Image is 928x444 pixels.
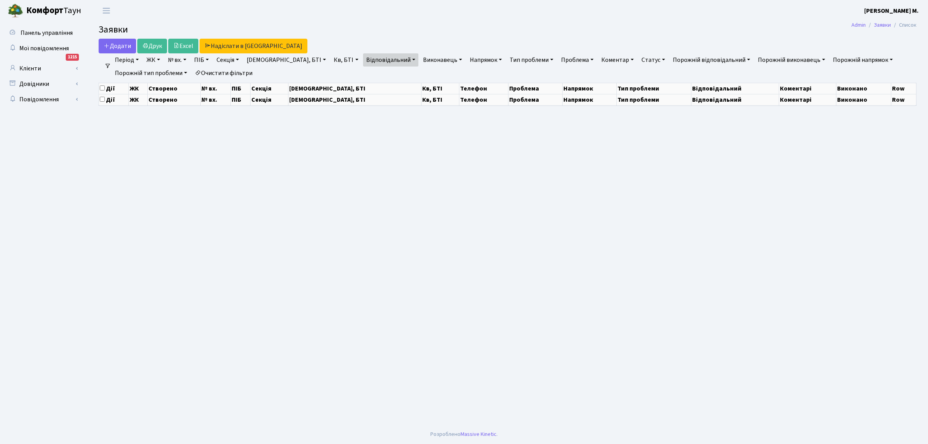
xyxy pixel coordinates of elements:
th: Створено [148,94,200,105]
a: Admin [851,21,866,29]
th: Тип проблеми [617,83,691,94]
th: Телефон [459,94,508,105]
a: ПІБ [191,53,212,67]
a: Друк [137,39,167,53]
th: Row [891,94,916,105]
button: Переключити навігацію [97,4,116,17]
span: Мої повідомлення [19,44,69,53]
a: Порожній відповідальний [670,53,753,67]
th: [DEMOGRAPHIC_DATA], БТІ [288,94,421,105]
a: Напрямок [467,53,505,67]
th: Виконано [836,83,891,94]
a: Панель управління [4,25,81,41]
li: Список [891,21,916,29]
span: Таун [26,4,81,17]
th: Напрямок [563,83,617,94]
nav: breadcrumb [840,17,928,33]
span: Заявки [99,23,128,36]
span: Додати [104,42,131,50]
a: Порожній виконавець [755,53,828,67]
a: Відповідальний [363,53,418,67]
a: Клієнти [4,61,81,76]
th: Тип проблеми [617,94,691,105]
th: Кв, БТІ [421,94,459,105]
th: Коментарі [779,83,836,94]
th: ЖК [128,94,147,105]
th: Телефон [459,83,508,94]
a: Кв, БТІ [331,53,361,67]
img: logo.png [8,3,23,19]
a: Заявки [874,21,891,29]
a: Довідники [4,76,81,92]
a: Повідомлення [4,92,81,107]
a: [PERSON_NAME] М. [864,6,919,15]
a: Коментар [598,53,637,67]
a: ЖК [143,53,163,67]
th: Дії [99,83,129,94]
th: Проблема [508,83,563,94]
a: Додати [99,39,136,53]
th: Відповідальний [691,94,779,105]
a: Очистити фільтри [192,67,256,80]
th: Коментарі [779,94,836,105]
th: Відповідальний [691,83,779,94]
a: Секція [213,53,242,67]
a: Порожній напрямок [830,53,896,67]
th: Секція [251,83,288,94]
a: № вх. [165,53,189,67]
th: Створено [148,83,200,94]
a: Проблема [558,53,597,67]
a: Excel [168,39,198,53]
a: Надіслати в [GEOGRAPHIC_DATA] [200,39,307,53]
a: [DEMOGRAPHIC_DATA], БТІ [244,53,329,67]
th: Row [891,83,916,94]
a: Тип проблеми [507,53,556,67]
th: ПІБ [231,94,251,105]
div: 1215 [66,54,79,61]
th: Виконано [836,94,891,105]
a: Порожній тип проблеми [112,67,190,80]
th: Напрямок [563,94,617,105]
th: Проблема [508,94,563,105]
div: Розроблено . [430,430,498,439]
a: Виконавець [420,53,465,67]
b: Комфорт [26,4,63,17]
th: № вх. [200,83,230,94]
span: Панель управління [20,29,73,37]
a: Мої повідомлення1215 [4,41,81,56]
th: Кв, БТІ [421,83,459,94]
th: ПІБ [231,83,251,94]
th: ЖК [128,83,147,94]
b: [PERSON_NAME] М. [864,7,919,15]
th: № вх. [200,94,230,105]
th: [DEMOGRAPHIC_DATA], БТІ [288,83,421,94]
th: Секція [251,94,288,105]
a: Період [112,53,142,67]
a: Статус [638,53,668,67]
a: Massive Kinetic [461,430,496,438]
th: Дії [99,94,129,105]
